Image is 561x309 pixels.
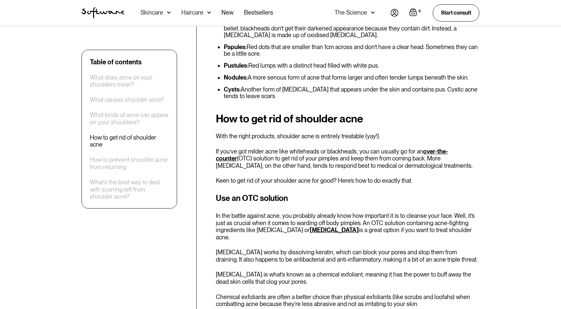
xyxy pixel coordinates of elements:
[216,113,479,125] h2: How to get rid of shoulder acne
[82,7,125,19] a: home
[90,112,169,126] a: What kinds of acne can appear on your shoulders?
[90,179,169,200] a: What's the best way to deal with scarring left from shoulder acne?
[224,62,248,69] strong: Pustules:
[224,19,479,38] li: Small black dots that often appear in clusters across the skin. Contrary to popular belief, black...
[90,58,142,66] div: Table of contents
[224,74,479,81] li: A more serious form of acne that forms larger and often tender lumps beneath the skin.
[224,62,479,69] li: Red lumps with a distinct head filled with white pus.
[417,8,422,14] div: 0
[216,271,479,285] p: [MEDICAL_DATA] is what’s known as a chemical exfoliant, meaning it has the power to buff away the...
[224,44,479,57] li: Red dots that are smaller than 1cm across and don’t have a clear head. Sometimes they can be a li...
[90,74,169,88] a: What does acne on your shoulders mean?
[216,148,479,169] p: If you’ve got milder acne like whiteheads or blackheads, you can usually go for an (OTC) solution...
[216,148,448,162] a: over-the-counter
[224,86,479,99] li: Another form of [MEDICAL_DATA] that appears under the skin and contains pus. Cystic acne tends to...
[224,43,247,50] strong: Papules:
[141,9,163,16] div: Skincare
[371,9,375,16] img: arrow down
[216,249,479,263] p: [MEDICAL_DATA] works by dissolving keratin, which can block your pores and stop them from drainin...
[216,177,479,184] p: Keen to get rid of your shoulder acne for good? Here’s how to do exactly that.
[167,9,171,16] img: arrow down
[82,7,125,19] img: Software Logo
[216,212,479,241] p: In the battle against acne, you probably already know how important it is to cleanse your face. W...
[216,133,479,140] p: With the right products, shoulder acne is entirely treatable (yay!).
[207,9,211,16] img: arrow down
[181,9,203,16] div: Haircare
[433,4,479,21] a: Start consult
[216,192,479,204] h3: Use an OTC solution
[216,293,479,308] p: Chemical exfoliants are often a better choice than physical exfoliants (like scrubs and loofahs) ...
[224,74,248,81] strong: Nodules:
[335,9,367,16] div: The Science
[310,226,359,233] a: [MEDICAL_DATA]
[224,86,241,93] strong: Cysts:
[409,8,422,18] a: Open empty cart
[90,156,169,171] a: How to prevent shoulder acne from returning
[90,96,164,104] a: What causes shoulder acne?
[90,134,169,148] a: How to get rid of shoulder acne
